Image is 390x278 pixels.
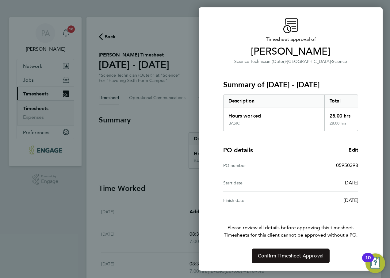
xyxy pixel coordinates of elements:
[223,36,358,43] span: Timesheet approval of
[291,179,358,187] div: [DATE]
[324,121,358,131] div: 28.00 hrs
[336,162,358,168] span: 05950398
[234,59,286,64] span: Science Technician (Outer)
[223,80,358,90] h3: Summary of [DATE] - [DATE]
[286,59,287,64] span: ·
[252,249,330,263] button: Confirm Timesheet Approval
[223,162,291,169] div: PO number
[223,197,291,204] div: Finish date
[228,121,240,126] div: BASIC
[216,231,365,239] span: Timesheets for this client cannot be approved without a PO.
[331,59,332,64] span: ·
[324,95,358,107] div: Total
[324,107,358,121] div: 28.00 hrs
[287,59,331,64] span: [GEOGRAPHIC_DATA]
[365,253,385,273] button: Open Resource Center, 10 new notifications
[224,95,324,107] div: Description
[223,95,358,131] div: Summary of 22 - 28 Sep 2025
[332,59,347,64] span: Science
[223,45,358,58] span: [PERSON_NAME]
[365,258,371,266] div: 10
[258,253,323,259] span: Confirm Timesheet Approval
[216,209,365,239] p: Please review all details before approving this timesheet.
[291,197,358,204] div: [DATE]
[223,179,291,187] div: Start date
[349,146,358,154] a: Edit
[224,107,324,121] div: Hours worked
[349,147,358,153] span: Edit
[223,146,253,154] h4: PO details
